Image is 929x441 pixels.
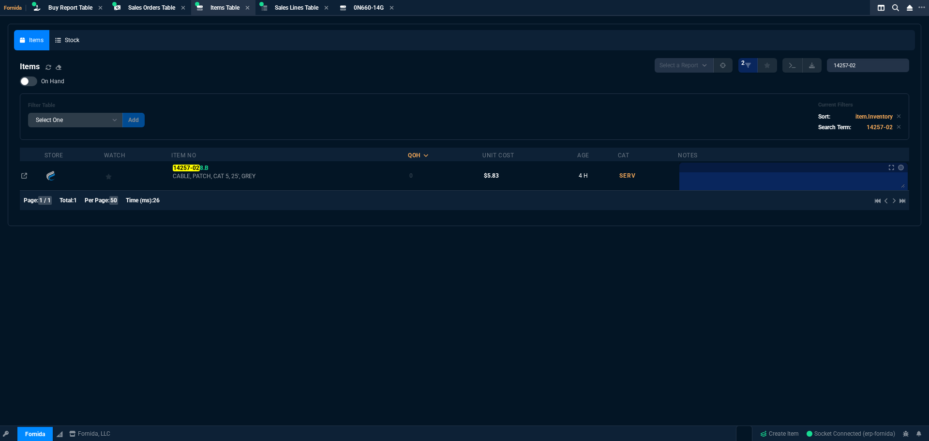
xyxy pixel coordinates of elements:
span: Sales Orders Table [128,4,175,11]
div: Notes [678,152,698,159]
span: 0 [409,172,413,179]
a: Items [14,30,49,50]
div: Age [577,152,589,159]
nx-icon: Open New Tab [918,3,925,12]
span: CABLE, PATCH, CAT 5, 25', GREY [173,172,406,180]
div: Cat [618,152,629,159]
span: $5.83 [484,172,499,179]
a: Stock [49,30,85,50]
a: msbcCompanyName [66,429,113,438]
span: SERV [619,172,636,179]
span: 8.B [173,165,208,171]
nx-icon: Split Panels [874,2,888,14]
div: Unit Cost [482,152,514,159]
h6: Current Filters [818,102,901,108]
nx-icon: Close Tab [181,4,185,12]
a: Create Item [756,426,803,441]
span: Socket Connected (erp-fornida) [807,430,895,437]
span: 1 [74,197,77,204]
span: Items Table [210,4,240,11]
span: On Hand [41,77,64,85]
span: Per Page: [85,197,109,204]
span: Total: [60,197,74,204]
nx-icon: Close Tab [245,4,250,12]
h4: Items [20,61,40,73]
div: QOH [408,152,420,159]
span: 26 [153,197,160,204]
span: 50 [109,196,118,205]
nx-icon: Search [888,2,903,14]
div: Item No [171,152,196,159]
nx-icon: Close Workbench [903,2,916,14]
input: Search [827,59,909,72]
mark: 14257-02 [173,165,199,171]
a: 6ObnOOLEBNQhiUOoAAAd [807,429,895,438]
nx-icon: Close Tab [390,4,394,12]
div: Store [45,152,63,159]
div: Watch [104,152,126,159]
span: Page: [24,197,38,204]
span: 2 [741,59,745,67]
div: Add to Watchlist [105,169,170,182]
span: Buy Report Table [48,4,92,11]
nx-icon: Close Tab [324,4,329,12]
td: CABLE, PATCH, CAT 5, 25', GREY [171,161,408,190]
span: Time (ms): [126,197,153,204]
nx-icon: Close Tab [98,4,103,12]
nx-icon: Open In Opposite Panel [21,172,27,179]
p: Search Term: [818,123,851,132]
span: 0N660-14G [354,4,384,11]
p: Sort: [818,112,830,121]
code: item.Inventory [855,113,893,120]
td: 4 H [577,161,618,190]
span: 1 / 1 [38,196,52,205]
span: Fornida [4,5,26,11]
span: Sales Lines Table [275,4,318,11]
code: 14257-02 [867,124,893,131]
h6: Filter Table [28,102,145,109]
